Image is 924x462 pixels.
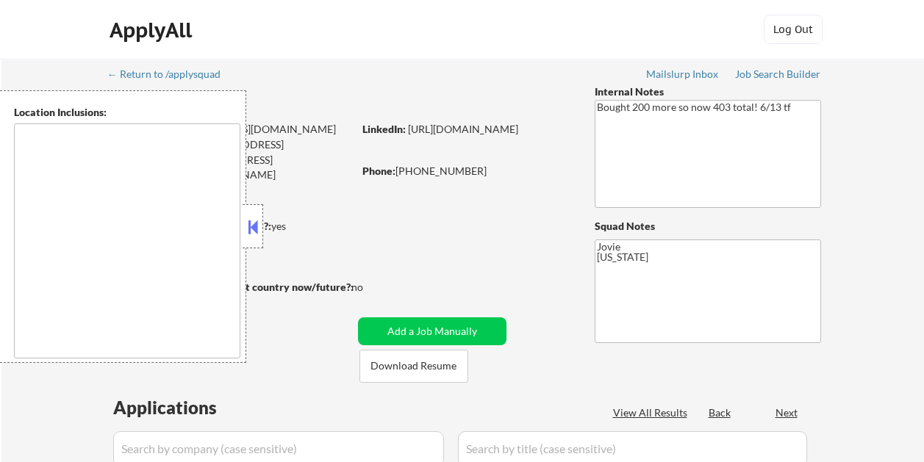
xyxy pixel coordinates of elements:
[358,317,506,345] button: Add a Job Manually
[107,69,234,79] div: ← Return to /applysquad
[595,84,821,99] div: Internal Notes
[735,69,821,79] div: Job Search Builder
[613,405,692,420] div: View All Results
[764,15,823,44] button: Log Out
[14,105,240,120] div: Location Inclusions:
[113,399,259,416] div: Applications
[776,405,799,420] div: Next
[362,123,406,135] strong: LinkedIn:
[646,69,720,79] div: Mailslurp Inbox
[110,18,196,43] div: ApplyAll
[646,68,720,83] a: Mailslurp Inbox
[359,350,468,383] button: Download Resume
[408,123,518,135] a: [URL][DOMAIN_NAME]
[709,405,732,420] div: Back
[362,165,395,177] strong: Phone:
[351,280,393,295] div: no
[107,68,234,83] a: ← Return to /applysquad
[595,219,821,234] div: Squad Notes
[362,164,570,178] div: [PHONE_NUMBER]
